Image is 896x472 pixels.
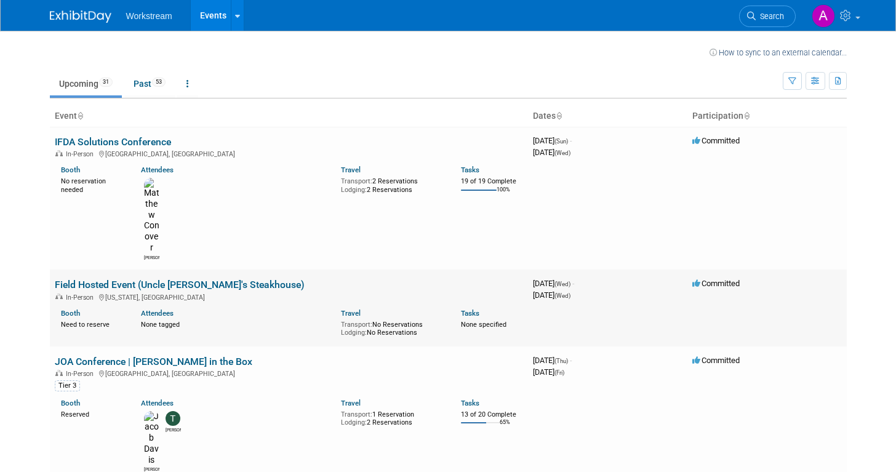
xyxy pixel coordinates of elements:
[166,426,181,433] div: Tanner Michaelis
[554,369,564,376] span: (Fri)
[55,356,252,367] a: JOA Conference | [PERSON_NAME] in the Box
[497,186,510,203] td: 100%
[341,186,367,194] span: Lodging:
[554,281,570,287] span: (Wed)
[61,408,122,419] div: Reserved
[341,408,442,427] div: 1 Reservation 2 Reservations
[144,411,159,466] img: Jacob Davis
[692,136,740,145] span: Committed
[341,177,372,185] span: Transport:
[152,78,166,87] span: 53
[556,111,562,121] a: Sort by Start Date
[692,356,740,365] span: Committed
[61,309,80,318] a: Booth
[461,309,479,318] a: Tasks
[55,294,63,300] img: In-Person Event
[570,356,572,365] span: -
[533,148,570,157] span: [DATE]
[528,106,687,127] th: Dates
[141,399,174,407] a: Attendees
[341,418,367,426] span: Lodging:
[692,279,740,288] span: Committed
[710,48,847,57] a: How to sync to an external calendar...
[341,410,372,418] span: Transport:
[570,136,572,145] span: -
[461,177,522,186] div: 19 of 19 Complete
[341,309,361,318] a: Travel
[341,399,361,407] a: Travel
[554,292,570,299] span: (Wed)
[144,178,159,254] img: Matthew Conover
[50,72,122,95] a: Upcoming31
[99,78,113,87] span: 31
[500,419,510,436] td: 65%
[554,150,570,156] span: (Wed)
[55,370,63,376] img: In-Person Event
[61,166,80,174] a: Booth
[124,72,175,95] a: Past53
[461,166,479,174] a: Tasks
[61,318,122,329] div: Need to reserve
[461,410,522,419] div: 13 of 20 Complete
[756,12,784,21] span: Search
[533,136,572,145] span: [DATE]
[55,136,171,148] a: IFDA Solutions Conference
[554,138,568,145] span: (Sun)
[554,358,568,364] span: (Thu)
[341,166,361,174] a: Travel
[55,148,523,158] div: [GEOGRAPHIC_DATA], [GEOGRAPHIC_DATA]
[533,356,572,365] span: [DATE]
[66,370,97,378] span: In-Person
[55,380,80,391] div: Tier 3
[141,166,174,174] a: Attendees
[55,150,63,156] img: In-Person Event
[743,111,750,121] a: Sort by Participation Type
[533,367,564,377] span: [DATE]
[341,175,442,194] div: 2 Reservations 2 Reservations
[55,279,305,290] a: Field Hosted Event (Uncle [PERSON_NAME]'s Steakhouse)
[461,399,479,407] a: Tasks
[61,175,122,194] div: No reservation needed
[55,368,523,378] div: [GEOGRAPHIC_DATA], [GEOGRAPHIC_DATA]
[341,321,372,329] span: Transport:
[341,318,442,337] div: No Reservations No Reservations
[50,106,528,127] th: Event
[533,279,574,288] span: [DATE]
[166,411,180,426] img: Tanner Michaelis
[66,294,97,302] span: In-Person
[126,11,172,21] span: Workstream
[572,279,574,288] span: -
[461,321,506,329] span: None specified
[77,111,83,121] a: Sort by Event Name
[50,10,111,23] img: ExhibitDay
[55,292,523,302] div: [US_STATE], [GEOGRAPHIC_DATA]
[61,399,80,407] a: Booth
[533,290,570,300] span: [DATE]
[141,309,174,318] a: Attendees
[141,318,332,329] div: None tagged
[812,4,835,28] img: Annabelle Gu
[66,150,97,158] span: In-Person
[687,106,847,127] th: Participation
[739,6,796,27] a: Search
[341,329,367,337] span: Lodging:
[144,254,159,261] div: Matthew Conover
